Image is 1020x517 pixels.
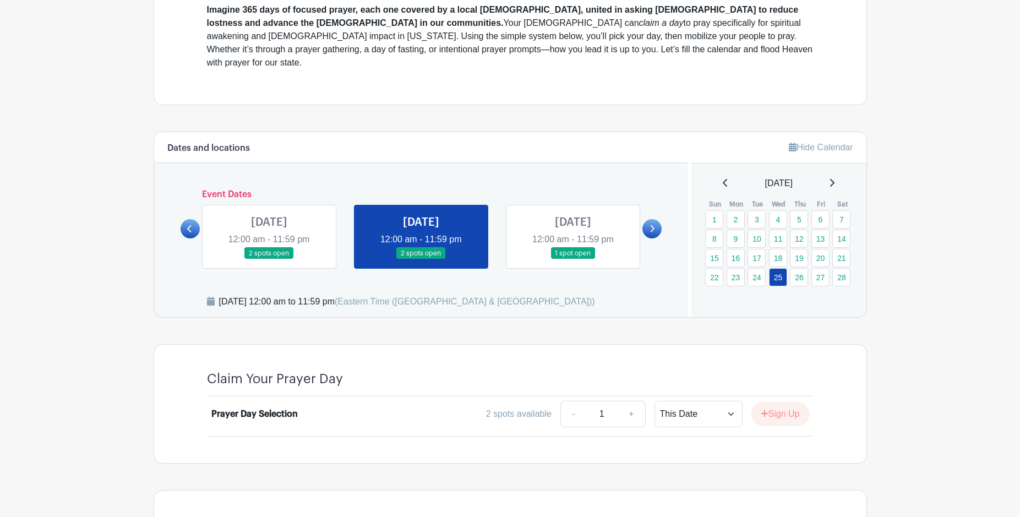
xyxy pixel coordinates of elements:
[748,210,766,228] a: 3
[811,268,830,286] a: 27
[832,268,850,286] a: 28
[832,249,850,267] a: 21
[790,230,808,248] a: 12
[207,3,814,69] div: Your [DEMOGRAPHIC_DATA] can to pray specifically for spiritual awakening and [DEMOGRAPHIC_DATA] i...
[748,230,766,248] a: 10
[167,143,250,154] h6: Dates and locations
[789,143,853,152] a: Hide Calendar
[769,210,787,228] a: 4
[768,199,790,210] th: Wed
[618,401,645,427] a: +
[811,199,832,210] th: Fri
[727,210,745,228] a: 2
[560,401,586,427] a: -
[726,199,748,210] th: Mon
[769,268,787,286] a: 25
[219,295,595,308] div: [DATE] 12:00 am to 11:59 pm
[705,199,726,210] th: Sun
[748,268,766,286] a: 24
[211,407,298,421] div: Prayer Day Selection
[639,18,684,28] em: claim a day
[765,177,793,190] span: [DATE]
[832,210,850,228] a: 7
[811,210,830,228] a: 6
[811,230,830,248] a: 13
[789,199,811,210] th: Thu
[769,230,787,248] a: 11
[705,230,723,248] a: 8
[790,268,808,286] a: 26
[727,249,745,267] a: 16
[207,5,799,28] strong: Imagine 365 days of focused prayer, each one covered by a local [DEMOGRAPHIC_DATA], united in ask...
[751,402,809,426] button: Sign Up
[200,189,643,200] h6: Event Dates
[705,268,723,286] a: 22
[486,407,552,421] div: 2 spots available
[769,249,787,267] a: 18
[832,199,853,210] th: Sat
[832,230,850,248] a: 14
[790,249,808,267] a: 19
[705,249,723,267] a: 15
[207,371,343,387] h4: Claim Your Prayer Day
[748,249,766,267] a: 17
[705,210,723,228] a: 1
[811,249,830,267] a: 20
[335,297,595,306] span: (Eastern Time ([GEOGRAPHIC_DATA] & [GEOGRAPHIC_DATA]))
[727,268,745,286] a: 23
[790,210,808,228] a: 5
[747,199,768,210] th: Tue
[727,230,745,248] a: 9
